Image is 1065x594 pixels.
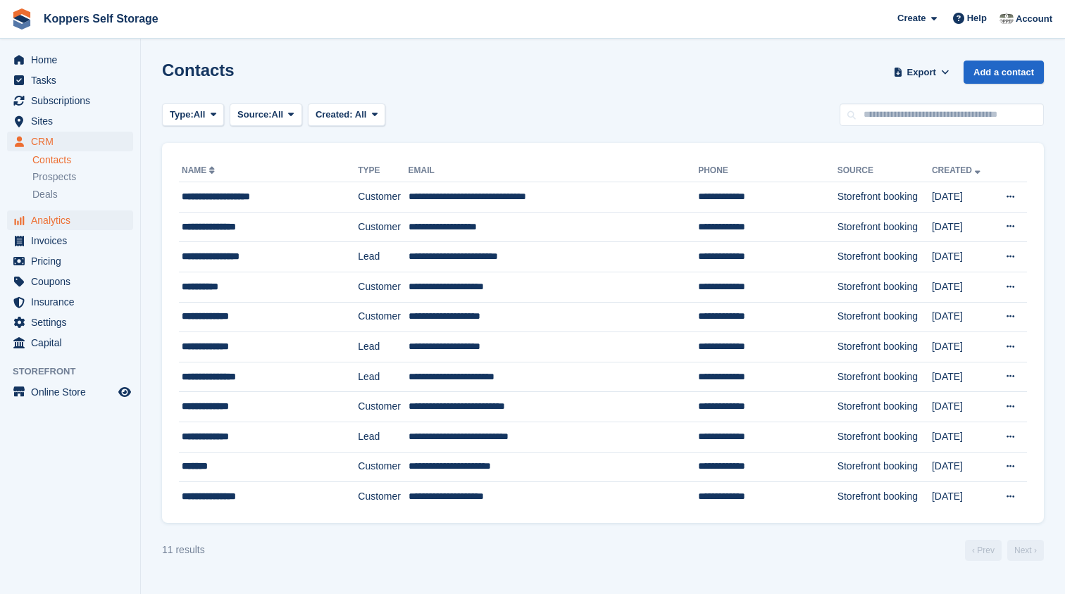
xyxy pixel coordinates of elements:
a: Previous [965,540,1002,561]
span: Subscriptions [31,91,116,110]
img: stora-icon-8386f47178a22dfd0bd8f6a31ec36ba5ce8667c1dd55bd0f319d3a0aa187defe.svg [11,8,32,30]
a: Add a contact [964,61,1044,84]
th: Type [358,160,408,182]
td: [DATE] [932,422,992,452]
span: Insurance [31,292,116,312]
td: [DATE] [932,212,992,242]
td: Storefront booking [837,362,932,392]
a: Created [932,165,983,175]
td: Customer [358,302,408,332]
span: Export [907,65,936,80]
nav: Page [962,540,1047,561]
span: Account [1016,12,1052,26]
th: Source [837,160,932,182]
td: Storefront booking [837,272,932,302]
a: menu [7,312,133,332]
span: Prospects [32,170,76,184]
td: [DATE] [932,182,992,213]
span: Pricing [31,251,116,271]
span: Create [897,11,926,25]
a: Next [1007,540,1044,561]
img: Frazer McFadden [999,11,1014,25]
button: Created: All [308,103,385,127]
td: Storefront booking [837,452,932,482]
td: Lead [358,332,408,362]
td: [DATE] [932,332,992,362]
span: Storefront [13,365,140,379]
td: Customer [358,182,408,213]
td: Customer [358,212,408,242]
a: Prospects [32,170,133,184]
span: All [194,108,206,122]
td: [DATE] [932,482,992,512]
td: Customer [358,482,408,512]
span: Tasks [31,70,116,90]
a: menu [7,231,133,251]
a: Koppers Self Storage [38,7,164,30]
span: Deals [32,188,58,201]
td: Storefront booking [837,392,932,422]
a: Preview store [116,384,133,400]
a: menu [7,272,133,291]
span: Help [967,11,987,25]
a: menu [7,333,133,353]
td: Customer [358,392,408,422]
td: Customer [358,452,408,482]
span: Online Store [31,382,116,402]
span: CRM [31,132,116,151]
a: menu [7,91,133,110]
td: Lead [358,362,408,392]
td: Lead [358,422,408,452]
h1: Contacts [162,61,235,80]
span: Analytics [31,210,116,230]
td: Customer [358,272,408,302]
span: All [355,109,367,120]
a: menu [7,382,133,402]
a: Name [182,165,218,175]
a: Deals [32,187,133,202]
td: [DATE] [932,392,992,422]
div: 11 results [162,543,205,557]
th: Phone [698,160,837,182]
td: Storefront booking [837,242,932,272]
td: Storefront booking [837,422,932,452]
td: Storefront booking [837,302,932,332]
button: Source: All [230,103,302,127]
a: Contacts [32,153,133,167]
button: Type: All [162,103,224,127]
td: [DATE] [932,242,992,272]
span: Settings [31,312,116,332]
span: Coupons [31,272,116,291]
td: [DATE] [932,272,992,302]
th: Email [409,160,699,182]
a: menu [7,111,133,131]
span: Home [31,50,116,70]
a: menu [7,50,133,70]
a: menu [7,251,133,271]
span: Type: [170,108,194,122]
a: menu [7,292,133,312]
td: [DATE] [932,302,992,332]
span: Source: [237,108,271,122]
td: [DATE] [932,452,992,482]
a: menu [7,210,133,230]
span: Sites [31,111,116,131]
a: menu [7,132,133,151]
span: Created: [316,109,353,120]
button: Export [890,61,952,84]
span: All [272,108,284,122]
td: Lead [358,242,408,272]
td: Storefront booking [837,332,932,362]
span: Invoices [31,231,116,251]
td: [DATE] [932,362,992,392]
td: Storefront booking [837,482,932,512]
td: Storefront booking [837,182,932,213]
a: menu [7,70,133,90]
td: Storefront booking [837,212,932,242]
span: Capital [31,333,116,353]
